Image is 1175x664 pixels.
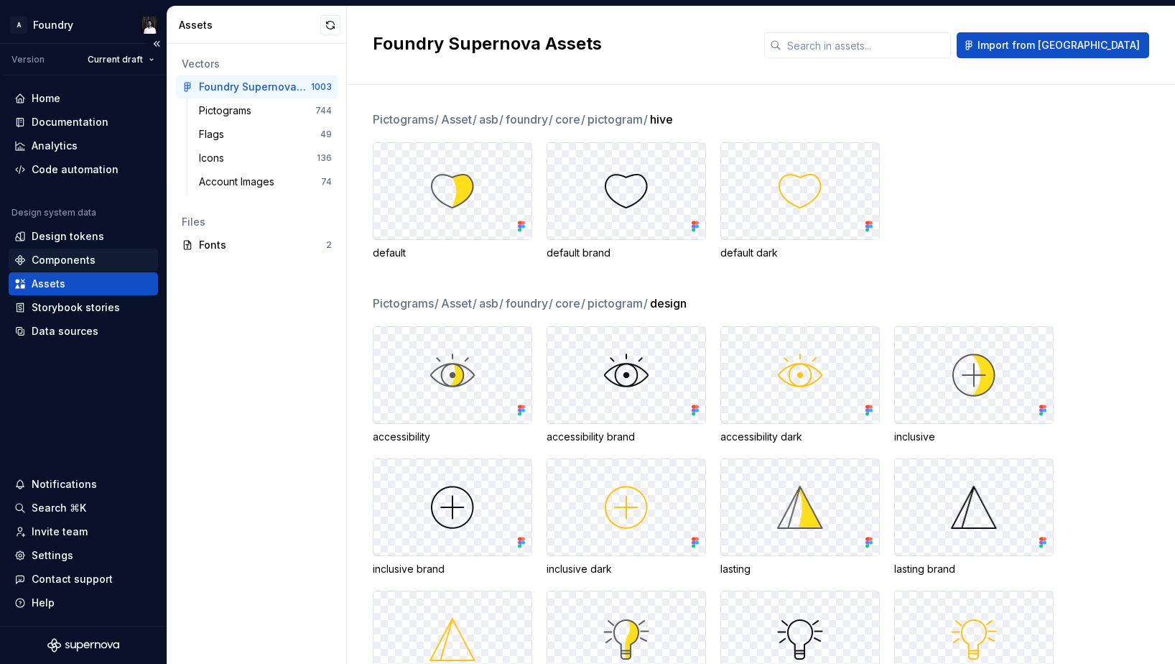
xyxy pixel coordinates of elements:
div: lasting [720,562,880,576]
button: Current draft [81,50,161,70]
button: Collapse sidebar [147,34,167,54]
a: Settings [9,544,158,567]
input: Search in assets... [781,32,951,58]
div: Settings [32,548,73,563]
div: Code automation [32,162,119,177]
button: AFoundryRaj Narandas [3,9,164,40]
a: Account Images74 [193,170,338,193]
div: Account Images [199,175,280,189]
a: Assets [9,272,158,295]
span: / [473,112,477,126]
span: Pictograms [373,111,440,128]
span: Current draft [88,54,143,65]
div: Assets [179,18,320,32]
span: / [549,296,553,310]
span: hive [650,111,673,128]
span: / [499,112,503,126]
div: default [373,246,532,260]
div: Help [32,596,55,610]
img: Raj Narandas [141,17,158,34]
div: Design system data [11,207,96,218]
div: 136 [317,152,332,164]
span: Asset [441,111,478,128]
div: 49 [320,129,332,140]
div: inclusive [894,430,1054,444]
span: / [581,112,585,126]
span: foundry [506,111,554,128]
div: accessibility [373,430,532,444]
div: Search ⌘K [32,501,86,515]
a: Pictograms744 [193,99,338,122]
div: Icons [199,151,230,165]
button: Notifications [9,473,158,496]
span: asb [479,295,504,312]
div: Version [11,54,45,65]
span: pictogram [587,295,649,312]
a: Data sources [9,320,158,343]
div: Components [32,253,96,267]
div: Storybook stories [32,300,120,315]
div: Files [182,215,332,229]
span: / [435,112,439,126]
div: Foundry Supernova Assets [199,80,306,94]
div: 2 [326,239,332,251]
div: inclusive brand [373,562,532,576]
button: Import from [GEOGRAPHIC_DATA] [957,32,1149,58]
div: 74 [321,176,332,188]
a: Design tokens [9,225,158,248]
div: Analytics [32,139,78,153]
a: Flags49 [193,123,338,146]
div: Design tokens [32,229,104,244]
span: Import from [GEOGRAPHIC_DATA] [977,38,1140,52]
div: Invite team [32,525,88,539]
span: pictogram [587,111,649,128]
h2: Foundry Supernova Assets [373,32,747,55]
div: lasting brand [894,562,1054,576]
a: Storybook stories [9,296,158,319]
span: Asset [441,295,478,312]
div: Notifications [32,477,97,492]
div: Contact support [32,572,113,586]
svg: Supernova Logo [47,638,119,653]
button: Search ⌘K [9,497,158,520]
button: Contact support [9,568,158,591]
div: Vectors [182,57,332,71]
div: accessibility dark [720,430,880,444]
span: / [499,296,503,310]
div: Foundry [33,18,73,32]
div: A [10,17,27,34]
a: Foundry Supernova Assets1003 [176,75,338,98]
span: / [581,296,585,310]
a: Invite team [9,520,158,543]
div: default brand [547,246,706,260]
span: foundry [506,295,554,312]
div: 744 [315,105,332,116]
span: / [644,296,648,310]
span: core [555,295,586,312]
a: Analytics [9,134,158,157]
span: / [644,112,648,126]
a: Documentation [9,111,158,134]
a: Icons136 [193,147,338,170]
div: Pictograms [199,103,257,118]
a: Components [9,249,158,272]
span: / [549,112,553,126]
span: asb [479,111,504,128]
a: Home [9,87,158,110]
span: / [435,296,439,310]
div: Assets [32,277,65,291]
a: Code automation [9,158,158,181]
button: Help [9,591,158,614]
div: Fonts [199,238,326,252]
span: / [473,296,477,310]
div: Data sources [32,324,98,338]
a: Fonts2 [176,234,338,257]
div: Documentation [32,115,108,129]
div: accessibility brand [547,430,706,444]
div: Home [32,91,60,106]
span: design [650,295,687,312]
div: inclusive dark [547,562,706,576]
div: default dark [720,246,880,260]
span: Pictograms [373,295,440,312]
